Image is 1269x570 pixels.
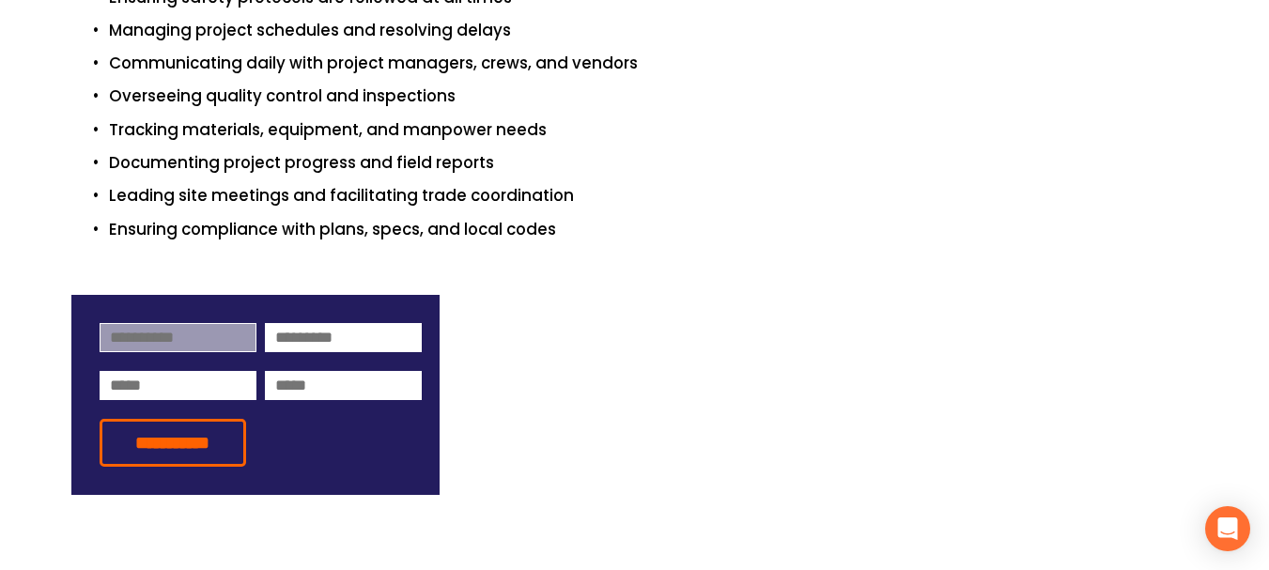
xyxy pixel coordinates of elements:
p: Managing project schedules and resolving delays [109,18,1199,43]
p: Communicating daily with project managers, crews, and vendors [109,51,1199,76]
div: Open Intercom Messenger [1205,506,1250,551]
p: Tracking materials, equipment, and manpower needs [109,117,1199,143]
p: Documenting project progress and field reports [109,150,1199,176]
p: Overseeing quality control and inspections [109,84,1199,109]
p: Leading site meetings and facilitating trade coordination [109,183,1199,208]
p: Ensuring compliance with plans, specs, and local codes [109,217,1199,242]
